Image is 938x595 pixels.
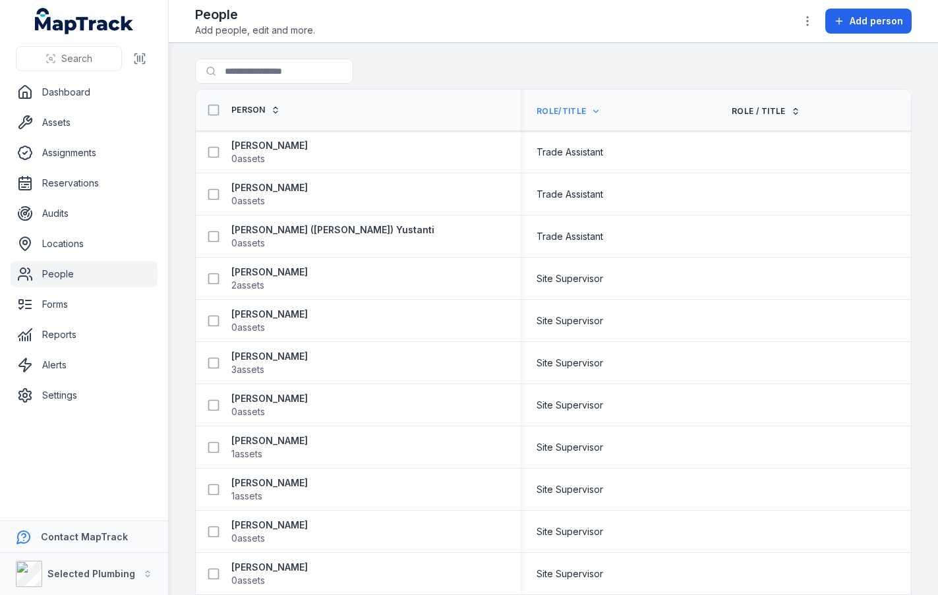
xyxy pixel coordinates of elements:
[537,483,603,496] span: Site Supervisor
[231,405,265,418] span: 0 assets
[231,476,308,503] a: [PERSON_NAME]1assets
[16,46,122,71] button: Search
[850,14,903,28] span: Add person
[231,308,308,321] strong: [PERSON_NAME]
[231,266,308,279] strong: [PERSON_NAME]
[231,181,308,194] strong: [PERSON_NAME]
[537,356,603,370] span: Site Supervisor
[537,314,603,327] span: Site Supervisor
[11,382,158,409] a: Settings
[231,237,265,250] span: 0 assets
[231,223,434,237] strong: [PERSON_NAME] ([PERSON_NAME]) Yustanti
[11,109,158,136] a: Assets
[11,352,158,378] a: Alerts
[231,308,308,334] a: [PERSON_NAME]0assets
[537,272,603,285] span: Site Supervisor
[11,231,158,257] a: Locations
[195,24,315,37] span: Add people, edit and more.
[231,519,308,545] a: [PERSON_NAME]0assets
[11,140,158,166] a: Assignments
[11,79,158,105] a: Dashboard
[11,322,158,348] a: Reports
[537,106,601,117] a: Role/Title
[231,561,308,574] strong: [PERSON_NAME]
[231,350,308,363] strong: [PERSON_NAME]
[537,567,603,581] span: Site Supervisor
[231,152,265,165] span: 0 assets
[537,230,603,243] span: Trade Assistant
[537,146,603,159] span: Trade Assistant
[231,321,265,334] span: 0 assets
[231,139,308,165] a: [PERSON_NAME]0assets
[231,139,308,152] strong: [PERSON_NAME]
[231,105,266,115] span: Person
[231,447,262,461] span: 1 assets
[61,52,92,65] span: Search
[231,266,308,292] a: [PERSON_NAME]2assets
[537,525,603,538] span: Site Supervisor
[11,291,158,318] a: Forms
[825,9,912,34] button: Add person
[231,392,308,405] strong: [PERSON_NAME]
[537,441,603,454] span: Site Supervisor
[537,188,603,201] span: Trade Assistant
[231,490,262,503] span: 1 assets
[231,561,308,587] a: [PERSON_NAME]0assets
[195,5,315,24] h2: People
[231,434,308,447] strong: [PERSON_NAME]
[11,261,158,287] a: People
[231,574,265,587] span: 0 assets
[537,106,586,117] span: Role/Title
[231,532,265,545] span: 0 assets
[732,106,786,117] span: Role / Title
[11,170,158,196] a: Reservations
[47,568,135,579] strong: Selected Plumbing
[41,531,128,542] strong: Contact MapTrack
[231,105,280,115] a: Person
[231,363,264,376] span: 3 assets
[231,181,308,208] a: [PERSON_NAME]0assets
[732,106,800,117] a: Role / Title
[231,350,308,376] a: [PERSON_NAME]3assets
[231,519,308,532] strong: [PERSON_NAME]
[11,200,158,227] a: Audits
[231,434,308,461] a: [PERSON_NAME]1assets
[35,8,134,34] a: MapTrack
[231,279,264,292] span: 2 assets
[231,194,265,208] span: 0 assets
[231,392,308,418] a: [PERSON_NAME]0assets
[537,399,603,412] span: Site Supervisor
[231,223,434,250] a: [PERSON_NAME] ([PERSON_NAME]) Yustanti0assets
[231,476,308,490] strong: [PERSON_NAME]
